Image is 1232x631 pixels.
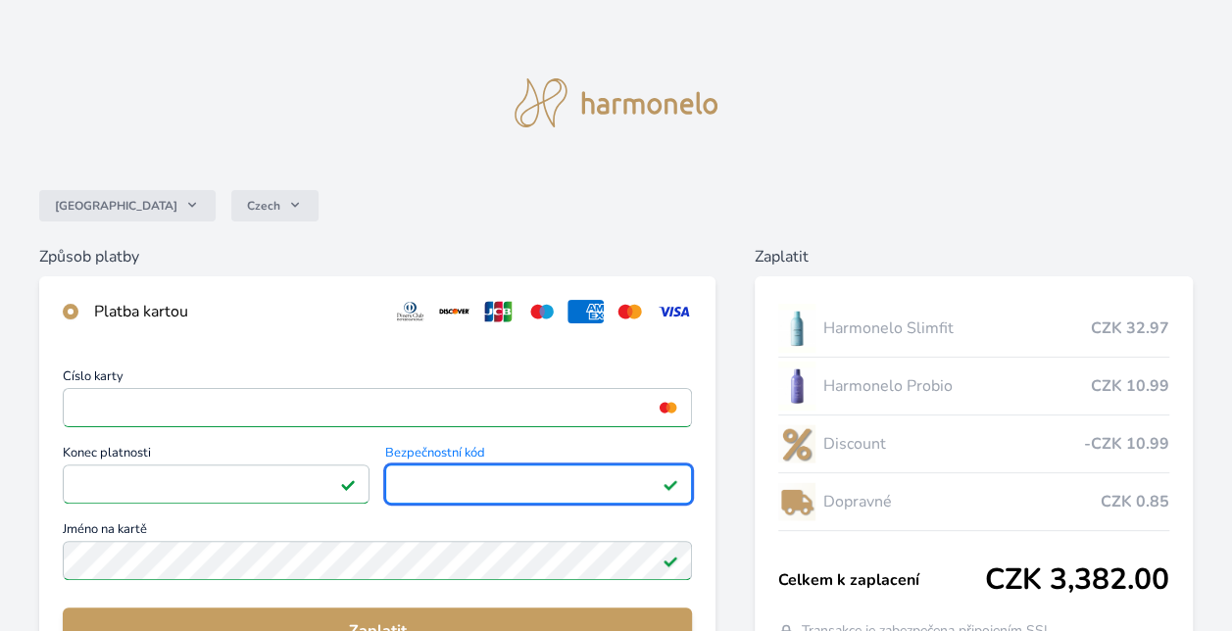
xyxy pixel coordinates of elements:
button: Czech [231,190,319,221]
span: CZK 32.97 [1091,316,1169,340]
span: Harmonelo Probio [823,374,1091,398]
img: maestro.svg [524,300,561,323]
span: Discount [823,432,1084,456]
span: Číslo karty [63,370,692,388]
img: logo.svg [515,78,718,127]
iframe: Iframe pro číslo karty [72,394,683,421]
span: CZK 0.85 [1101,490,1169,513]
img: discount-lo.png [778,419,815,468]
img: amex.svg [567,300,604,323]
h6: Zaplatit [755,245,1193,268]
img: discover.svg [436,300,472,323]
img: mc.svg [612,300,648,323]
iframe: Iframe pro bezpečnostní kód [394,470,683,498]
img: Platné pole [340,476,356,492]
img: Platné pole [663,553,678,568]
h6: Způsob platby [39,245,715,268]
span: Harmonelo Slimfit [823,316,1091,340]
img: visa.svg [656,300,692,323]
img: CLEAN_PROBIO_se_stinem_x-lo.jpg [778,362,815,411]
button: [GEOGRAPHIC_DATA] [39,190,216,221]
span: -CZK 10.99 [1084,432,1169,456]
iframe: Iframe pro datum vypršení platnosti [72,470,361,498]
img: diners.svg [392,300,428,323]
img: Platné pole [663,476,678,492]
img: SLIMFIT_se_stinem_x-lo.jpg [778,304,815,353]
span: Dopravné [823,490,1101,513]
img: delivery-lo.png [778,477,815,526]
img: jcb.svg [480,300,517,323]
span: Celkem k zaplacení [778,568,985,592]
img: mc [655,399,681,416]
div: Platba kartou [94,300,376,323]
span: Jméno na kartě [63,523,692,541]
span: [GEOGRAPHIC_DATA] [55,198,177,214]
span: Czech [247,198,280,214]
input: Jméno na kartěPlatné pole [63,541,692,580]
span: CZK 3,382.00 [985,562,1169,598]
span: Konec platnosti [63,447,370,464]
span: CZK 10.99 [1091,374,1169,398]
span: Bezpečnostní kód [385,447,692,464]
